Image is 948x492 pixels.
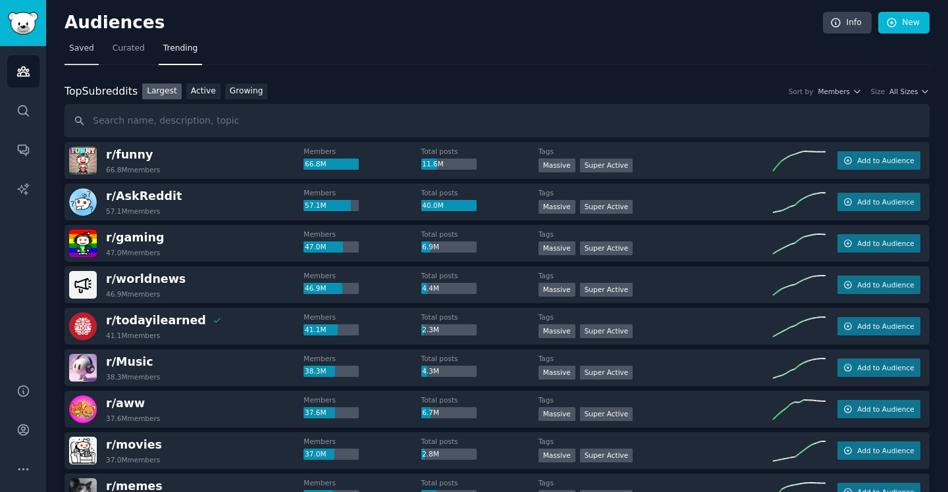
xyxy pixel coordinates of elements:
[421,312,539,322] dt: Total posts
[303,354,421,363] dt: Members
[65,12,823,34] h2: Audiences
[225,84,268,100] a: Growing
[837,358,920,377] button: Add to Audience
[421,200,477,212] div: 40.0M
[539,324,575,338] div: Massive
[889,87,918,96] span: All Sizes
[421,230,539,239] dt: Total posts
[837,400,920,418] button: Add to Audience
[539,478,773,487] dt: Tags
[539,188,773,197] dt: Tags
[823,12,872,34] a: Info
[580,324,633,338] div: Super Active
[69,312,97,340] img: todayilearned
[818,87,861,96] button: Members
[303,437,421,446] dt: Members
[303,241,359,253] div: 47.0M
[857,280,914,289] span: Add to Audience
[580,200,633,214] div: Super Active
[106,397,145,410] span: r/ aww
[303,271,421,280] dt: Members
[106,272,186,285] span: r/ worldnews
[837,234,920,253] button: Add to Audience
[580,283,633,297] div: Super Active
[539,147,773,156] dt: Tags
[857,322,914,331] span: Add to Audience
[539,241,575,255] div: Massive
[421,437,539,446] dt: Total posts
[69,230,97,257] img: gaming
[837,276,920,294] button: Add to Audience
[303,230,421,239] dt: Members
[857,156,914,165] span: Add to Audience
[303,283,359,295] div: 46.9M
[889,87,930,96] button: All Sizes
[65,84,138,100] div: Top Subreddits
[421,159,477,170] div: 11.6M
[837,193,920,211] button: Add to Audience
[871,87,885,96] div: Size
[857,363,914,372] span: Add to Audience
[539,271,773,280] dt: Tags
[539,407,575,421] div: Massive
[106,248,160,257] div: 47.0M members
[106,455,160,464] div: 37.0M members
[421,147,539,156] dt: Total posts
[580,407,633,421] div: Super Active
[421,283,477,295] div: 4.4M
[580,449,633,462] div: Super Active
[539,312,773,322] dt: Tags
[837,317,920,335] button: Add to Audience
[539,395,773,405] dt: Tags
[580,159,633,172] div: Super Active
[303,407,359,419] div: 37.6M
[106,189,182,203] span: r/ AskReddit
[303,478,421,487] dt: Members
[65,104,930,137] input: Search name, description, topic
[837,151,920,170] button: Add to Audience
[539,449,575,462] div: Massive
[421,354,539,363] dt: Total posts
[539,366,575,380] div: Massive
[159,38,202,65] a: Trending
[106,207,160,216] div: 57.1M members
[818,87,850,96] span: Members
[539,159,575,172] div: Massive
[106,438,162,451] span: r/ movies
[106,148,153,161] span: r/ funny
[421,395,539,405] dt: Total posts
[539,437,773,446] dt: Tags
[303,366,359,378] div: 38.3M
[69,437,97,464] img: movies
[421,241,477,253] div: 6.9M
[106,231,165,244] span: r/ gaming
[69,188,97,216] img: AskReddit
[8,12,38,35] img: GummySearch logo
[857,197,914,207] span: Add to Audience
[303,395,421,405] dt: Members
[421,366,477,378] div: 4.3M
[421,478,539,487] dt: Total posts
[303,449,359,460] div: 37.0M
[421,324,477,336] div: 2.3M
[303,312,421,322] dt: Members
[878,12,930,34] a: New
[69,354,97,381] img: Music
[857,239,914,248] span: Add to Audience
[303,188,421,197] dt: Members
[837,441,920,460] button: Add to Audience
[303,324,359,336] div: 41.1M
[421,188,539,197] dt: Total posts
[857,405,914,414] span: Add to Audience
[857,446,914,455] span: Add to Audience
[106,372,160,381] div: 38.3M members
[303,159,359,170] div: 66.8M
[789,87,814,96] div: Sort by
[186,84,221,100] a: Active
[69,147,97,174] img: funny
[580,366,633,380] div: Super Active
[421,407,477,419] div: 6.7M
[69,395,97,423] img: aww
[106,414,160,423] div: 37.6M members
[539,354,773,363] dt: Tags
